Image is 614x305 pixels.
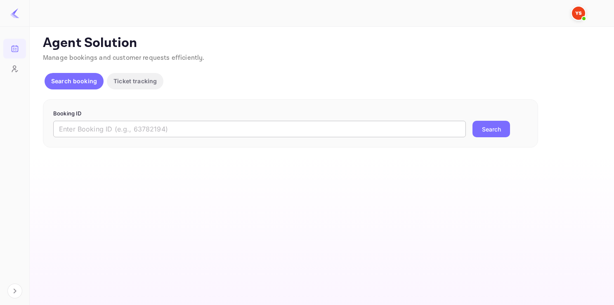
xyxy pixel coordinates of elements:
[113,77,157,85] p: Ticket tracking
[53,110,528,118] p: Booking ID
[3,59,26,78] a: Customers
[43,54,205,62] span: Manage bookings and customer requests efficiently.
[10,8,20,18] img: LiteAPI
[472,121,510,137] button: Search
[53,121,466,137] input: Enter Booking ID (e.g., 63782194)
[7,284,22,298] button: Expand navigation
[572,7,585,20] img: Yandex Support
[3,39,26,58] a: Bookings
[51,77,97,85] p: Search booking
[43,35,599,52] p: Agent Solution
